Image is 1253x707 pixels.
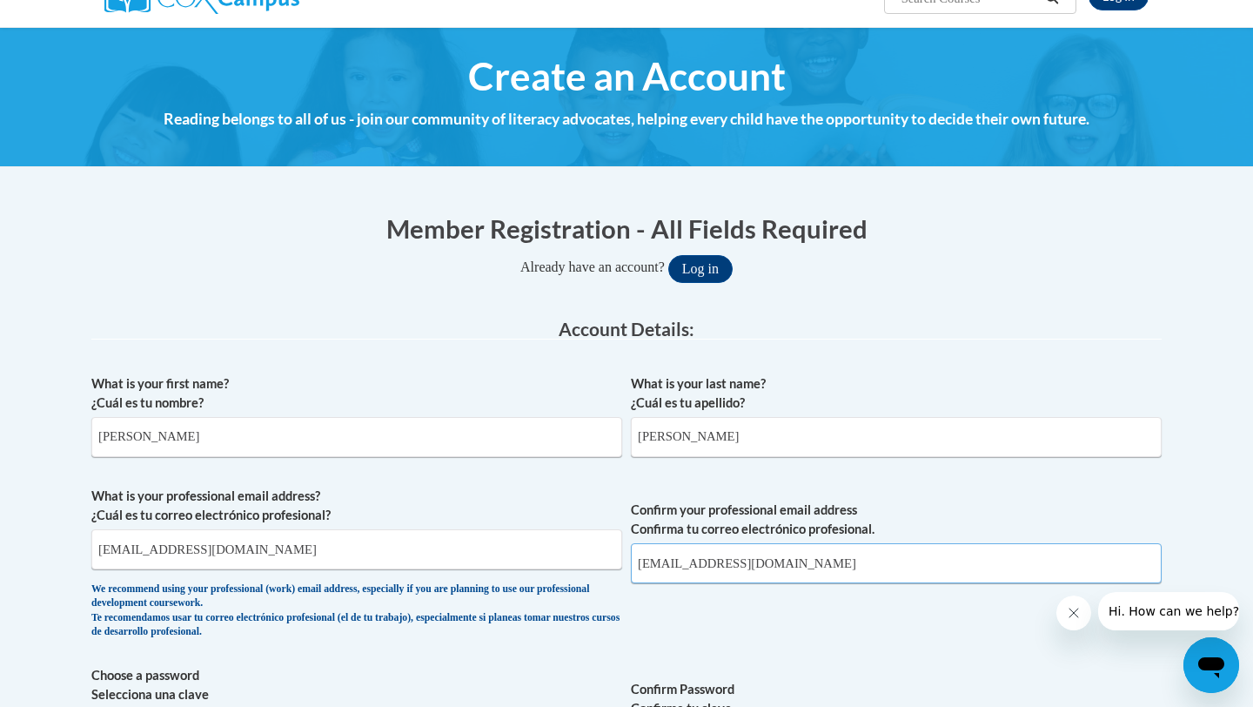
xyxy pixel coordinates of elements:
[91,666,622,704] label: Choose a password Selecciona una clave
[520,259,665,274] span: Already have an account?
[91,417,622,457] input: Metadata input
[668,255,733,283] button: Log in
[1098,592,1239,630] iframe: Message from company
[91,211,1162,246] h1: Member Registration - All Fields Required
[1056,596,1091,630] iframe: Close message
[91,582,622,640] div: We recommend using your professional (work) email address, especially if you are planning to use ...
[91,487,622,525] label: What is your professional email address? ¿Cuál es tu correo electrónico profesional?
[631,417,1162,457] input: Metadata input
[91,108,1162,131] h4: Reading belongs to all of us - join our community of literacy advocates, helping every child have...
[631,543,1162,583] input: Required
[631,501,1162,539] label: Confirm your professional email address Confirma tu correo electrónico profesional.
[468,53,786,99] span: Create an Account
[631,374,1162,413] label: What is your last name? ¿Cuál es tu apellido?
[1183,637,1239,693] iframe: Button to launch messaging window
[91,374,622,413] label: What is your first name? ¿Cuál es tu nombre?
[91,529,622,569] input: Metadata input
[559,318,694,340] span: Account Details:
